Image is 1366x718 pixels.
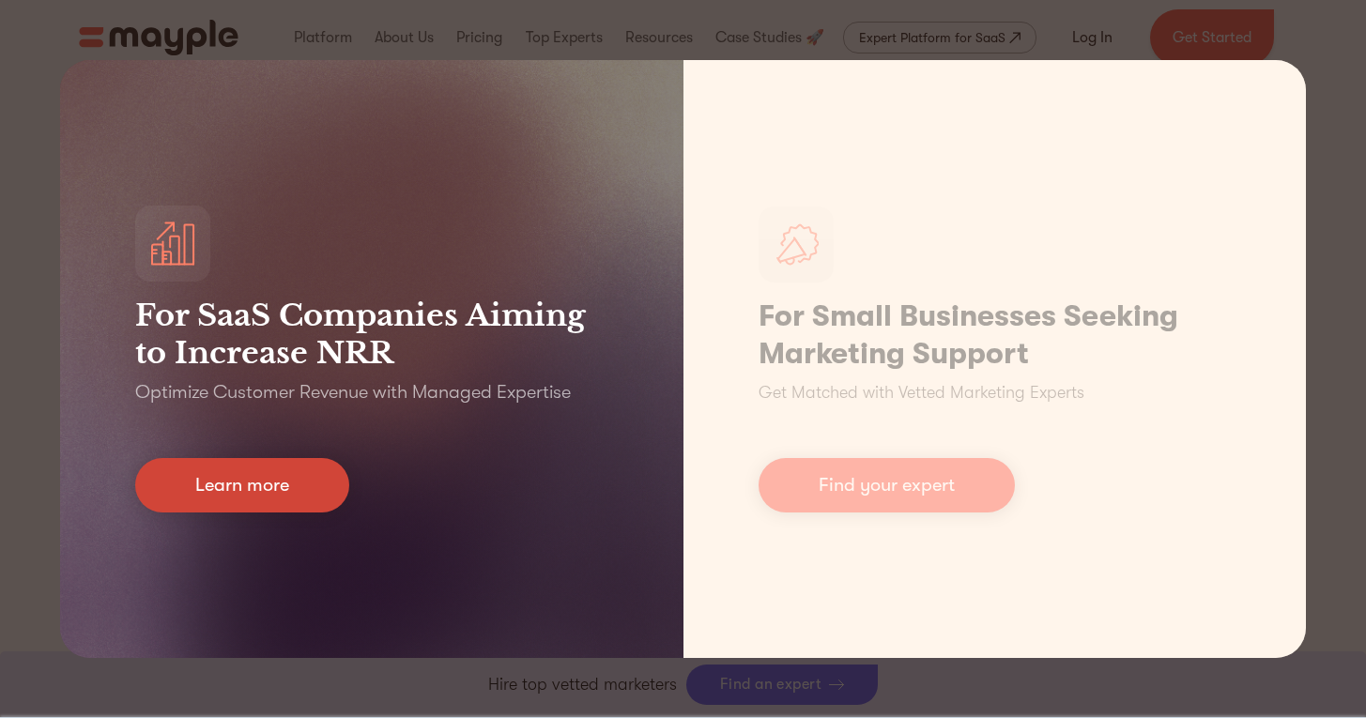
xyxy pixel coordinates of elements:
h1: For Small Businesses Seeking Marketing Support [759,298,1232,373]
h3: For SaaS Companies Aiming to Increase NRR [135,297,608,372]
p: Optimize Customer Revenue with Managed Expertise [135,379,571,405]
a: Learn more [135,458,349,512]
a: Find your expert [759,458,1015,512]
p: Get Matched with Vetted Marketing Experts [759,380,1084,405]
